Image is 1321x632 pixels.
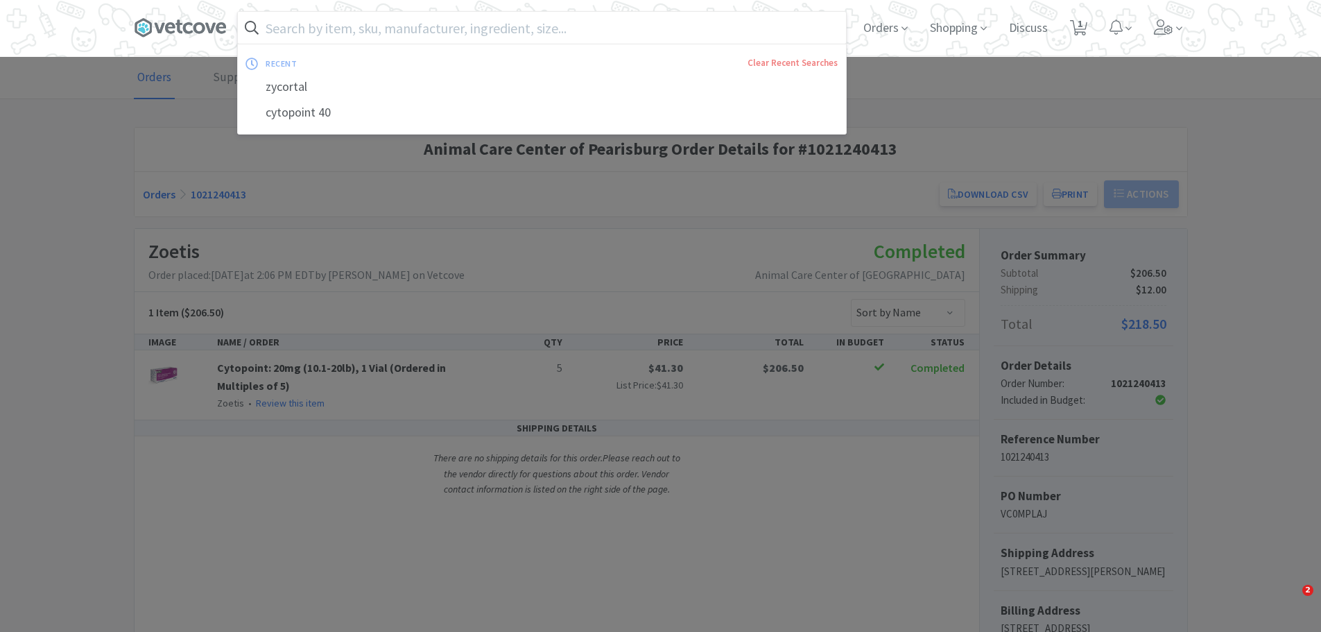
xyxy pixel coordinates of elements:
[748,57,838,69] a: Clear Recent Searches
[1274,585,1307,618] iframe: Intercom live chat
[1003,22,1053,35] a: Discuss
[266,53,522,74] div: recent
[238,12,846,44] input: Search by item, sku, manufacturer, ingredient, size...
[1302,585,1313,596] span: 2
[238,100,846,126] div: cytopoint 40
[1064,24,1093,36] a: 1
[238,74,846,100] div: zycortal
